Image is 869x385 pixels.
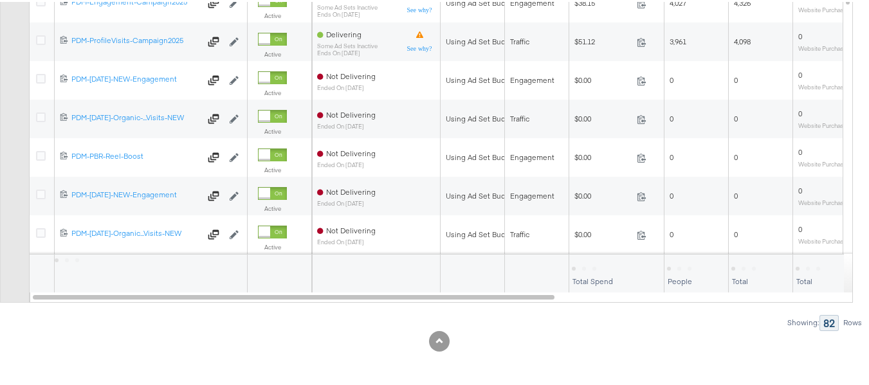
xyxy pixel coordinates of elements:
[572,274,613,284] span: Total Spend
[670,150,673,160] span: 0
[71,72,200,82] div: PDM-[DATE]-NEW-Engagement
[734,112,738,121] span: 0
[446,112,517,122] div: Using Ad Set Budget
[670,112,673,121] span: 0
[510,112,529,121] span: Traffic
[798,81,850,89] sub: Website Purchases
[670,228,673,237] span: 0
[798,197,850,204] sub: Website Purchases
[798,4,850,12] sub: Website Purchases
[843,316,863,325] div: Rows
[446,228,517,238] div: Using Ad Set Budget
[798,222,802,232] span: 0
[71,226,200,239] a: PDM-[DATE]-Organic...Visits-NEW
[71,111,200,123] a: PDM-[DATE]-Organic-...Visits-NEW
[258,125,287,134] label: Active
[317,48,378,55] sub: ends on [DATE]
[734,73,738,83] span: 0
[326,147,376,157] span: Not Delivering
[71,72,200,85] a: PDM-[DATE]-NEW-Engagement
[734,228,738,237] span: 0
[71,188,200,201] a: PDM-[DATE]-NEW-Engagement
[734,35,751,44] span: 4,098
[798,42,850,50] sub: Website Purchases
[258,241,287,249] label: Active
[317,9,378,16] sub: ends on [DATE]
[574,190,632,199] span: $0.00
[326,186,376,195] span: Not Delivering
[798,235,850,243] sub: Website Purchases
[317,40,378,48] sub: Some Ad Sets Inactive
[574,228,632,238] span: $0.00
[510,228,529,237] span: Traffic
[317,82,376,89] sub: ended on [DATE]
[326,109,376,118] span: Not Delivering
[798,145,802,155] span: 0
[668,274,692,284] span: People
[258,164,287,172] label: Active
[317,237,376,244] sub: ended on [DATE]
[670,189,673,199] span: 0
[326,224,376,234] span: Not Delivering
[732,274,748,284] span: Total
[574,74,632,84] span: $0.00
[670,73,673,83] span: 0
[326,28,361,37] span: Delivering
[798,184,802,193] span: 0
[71,188,200,198] div: PDM-[DATE]-NEW-Engagement
[258,87,287,95] label: Active
[510,150,554,160] span: Engagement
[574,112,632,122] span: $0.00
[798,107,802,116] span: 0
[574,151,632,161] span: $0.00
[71,149,200,159] div: PDM-PBR-Reel-Boost
[787,316,819,325] div: Showing:
[71,33,200,46] a: PDM-ProfileVisits-Campaign2025
[510,73,554,83] span: Engagement
[71,226,200,237] div: PDM-[DATE]-Organic...Visits-NEW
[317,198,376,205] sub: ended on [DATE]
[258,10,287,18] label: Active
[258,48,287,57] label: Active
[326,70,376,80] span: Not Delivering
[258,202,287,211] label: Active
[796,274,812,284] span: Total
[71,111,200,121] div: PDM-[DATE]-Organic-...Visits-NEW
[819,313,839,329] div: 82
[317,159,376,166] sub: ended on [DATE]
[670,35,686,44] span: 3,961
[734,189,738,199] span: 0
[798,158,850,166] sub: Website Purchases
[798,120,850,127] sub: Website Purchases
[317,121,376,128] sub: ended on [DATE]
[510,189,554,199] span: Engagement
[446,150,517,161] div: Using Ad Set Budget
[71,33,200,44] div: PDM-ProfileVisits-Campaign2025
[317,2,378,9] sub: Some Ad Sets Inactive
[446,35,517,45] div: Using Ad Set Budget
[574,35,632,45] span: $51.12
[798,68,802,78] span: 0
[510,35,529,44] span: Traffic
[71,149,200,162] a: PDM-PBR-Reel-Boost
[446,73,517,84] div: Using Ad Set Budget
[446,189,517,199] div: Using Ad Set Budget
[798,30,802,39] span: 0
[734,150,738,160] span: 0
